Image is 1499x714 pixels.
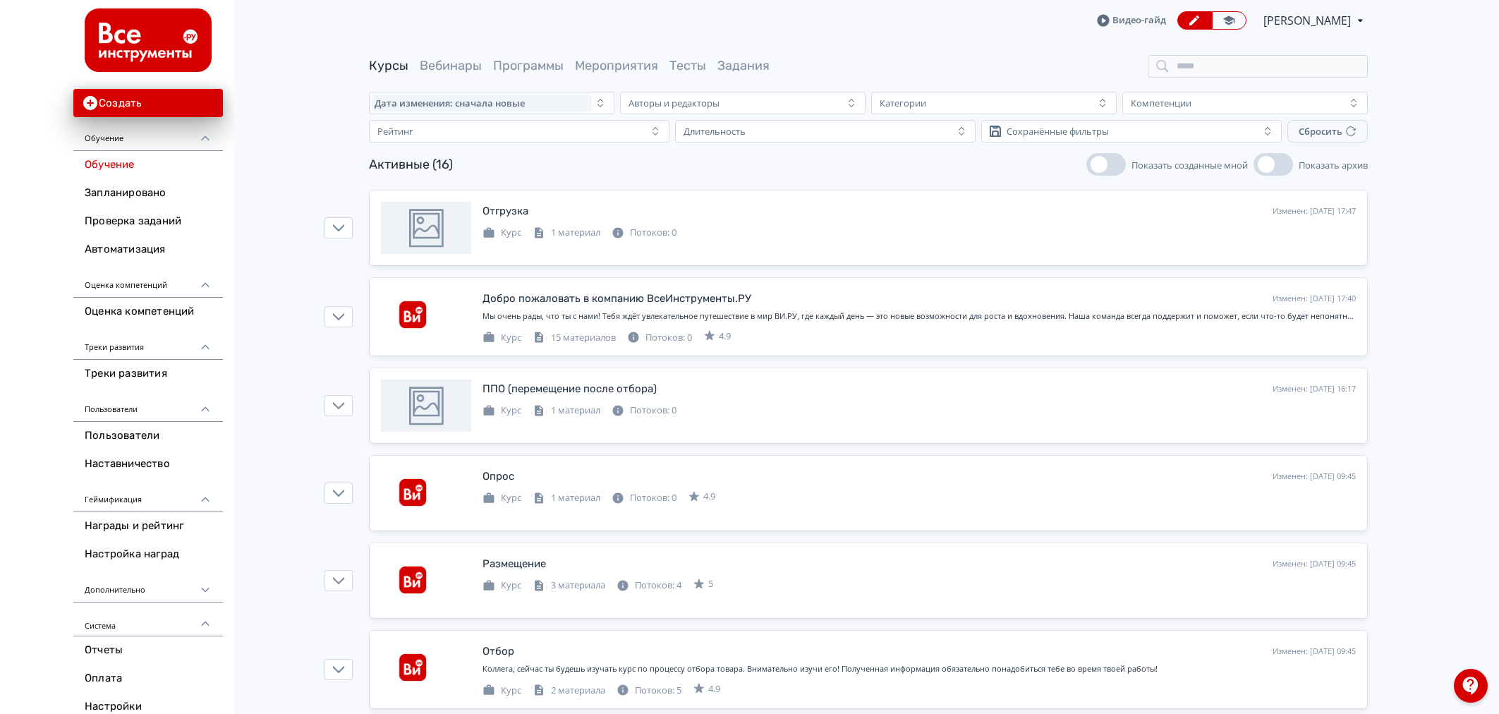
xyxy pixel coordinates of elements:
[483,468,514,485] div: Опрос
[483,491,521,505] div: Курс
[617,684,681,698] div: Потоков: 5
[483,556,546,572] div: Размещение
[483,226,521,240] div: Курс
[73,450,223,478] a: Наставничество
[73,603,223,636] div: Система
[73,422,223,450] a: Пользователи
[533,491,600,505] div: 1 материал
[73,512,223,540] a: Награды и рейтинг
[73,236,223,264] a: Автоматизация
[483,203,528,219] div: Отгрузка
[483,684,521,698] div: Курс
[708,682,720,696] span: 4.9
[73,665,223,693] a: Оплата
[533,579,605,593] div: 3 материала
[620,92,866,114] button: Авторы и редакторы
[1287,120,1368,143] button: Сбросить
[533,331,616,345] div: 15 материалов
[369,92,614,114] button: Дата изменения: сначала новые
[629,97,720,109] div: Авторы и редакторы
[73,264,223,298] div: Оценка компетенций
[483,381,657,397] div: ППО (перемещение после отбора)
[377,126,413,137] div: Рейтинг
[717,58,770,73] a: Задания
[73,360,223,388] a: Треки развития
[575,58,658,73] a: Мероприятия
[369,58,408,73] a: Курсы
[533,684,605,698] div: 2 материала
[612,226,676,240] div: Потоков: 0
[871,92,1117,114] button: Категории
[1263,12,1353,29] span: Илья Трухачев
[369,120,669,143] button: Рейтинг
[73,478,223,512] div: Геймификация
[1097,13,1166,28] a: Видео-гайд
[73,117,223,151] div: Обучение
[1007,126,1109,137] div: Сохранённые фильтры
[483,579,521,593] div: Курс
[73,569,223,603] div: Дополнительно
[369,155,453,174] div: Активные (16)
[1131,159,1248,171] span: Показать созданные мной
[1131,97,1191,109] div: Компетенции
[1273,471,1356,483] div: Изменен: [DATE] 09:45
[73,207,223,236] a: Проверка заданий
[1122,92,1368,114] button: Компетенции
[1212,11,1246,30] a: Переключиться в режим ученика
[612,491,676,505] div: Потоков: 0
[669,58,706,73] a: Тесты
[703,490,715,504] span: 4.9
[1273,383,1356,395] div: Изменен: [DATE] 16:17
[493,58,564,73] a: Программы
[73,388,223,422] div: Пользователи
[675,120,976,143] button: Длительность
[73,298,223,326] a: Оценка компетенций
[533,226,600,240] div: 1 материал
[483,310,1356,322] div: Мы очень рады, что ты с нами! Тебя ждёт увлекательное путешествие в мир ВИ.РУ, где каждый день — ...
[617,579,681,593] div: Потоков: 4
[483,643,514,660] div: Отбор
[483,663,1356,675] div: Коллега, сейчас ты будешь изучать курс по процессу отбора товара. Внимательно изучи его! Полученн...
[708,577,713,591] span: 5
[533,404,600,418] div: 1 материал
[612,404,676,418] div: Потоков: 0
[483,404,521,418] div: Курс
[981,120,1282,143] button: Сохранённые фильтры
[73,89,223,117] button: Создать
[73,151,223,179] a: Обучение
[73,540,223,569] a: Настройка наград
[719,329,731,344] span: 4.9
[1273,646,1356,658] div: Изменен: [DATE] 09:45
[1273,558,1356,570] div: Изменен: [DATE] 09:45
[483,331,521,345] div: Курс
[420,58,482,73] a: Вебинары
[73,326,223,360] div: Треки развития
[627,331,692,345] div: Потоков: 0
[73,636,223,665] a: Отчеты
[375,97,525,109] span: Дата изменения: сначала новые
[1273,205,1356,217] div: Изменен: [DATE] 17:47
[85,8,212,72] img: https://files.teachbase.ru/system/account/58008/logo/medium-5ae35628acea0f91897e3bd663f220f6.png
[1299,159,1368,171] span: Показать архив
[880,97,926,109] div: Категории
[73,179,223,207] a: Запланировано
[483,291,751,307] div: Добро пожаловать в компанию ВсеИнструменты.РУ
[1273,293,1356,305] div: Изменен: [DATE] 17:40
[684,126,746,137] div: Длительность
